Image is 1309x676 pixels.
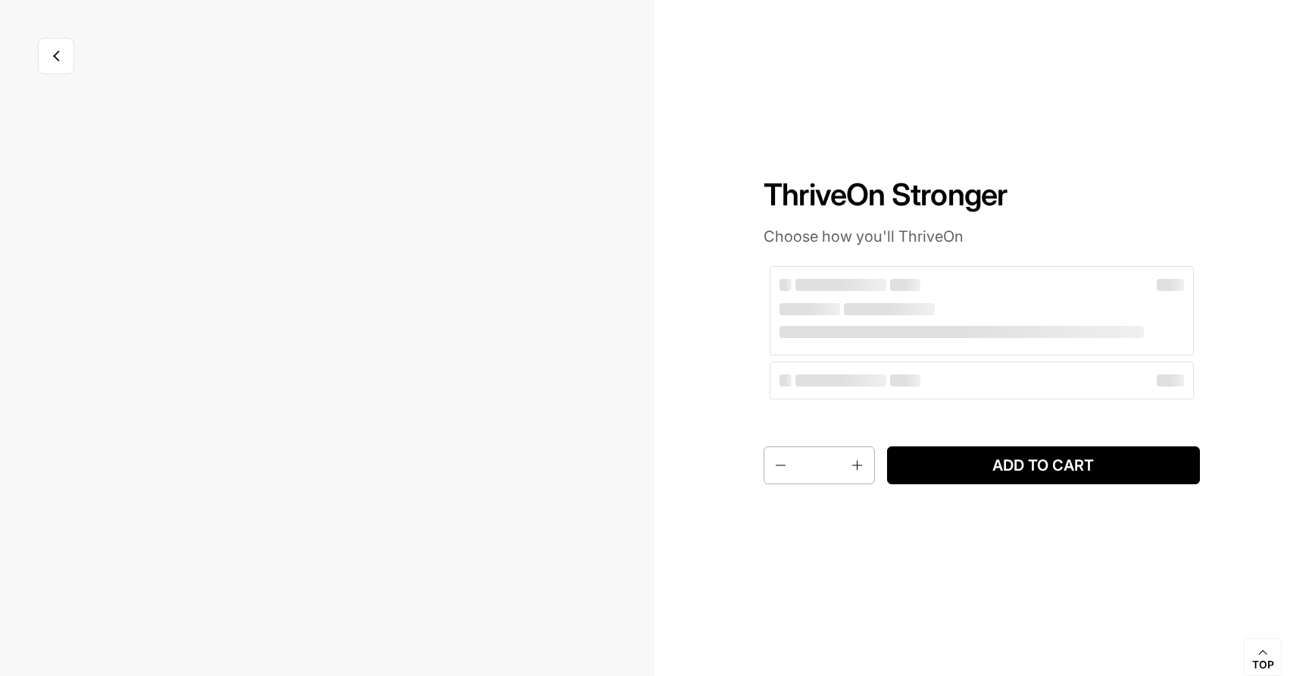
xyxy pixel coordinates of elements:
[1252,659,1274,672] span: Top
[844,447,874,484] button: Increase quantity
[764,177,1200,213] h1: ThriveOn Stronger
[899,456,1188,475] span: Add to cart
[887,446,1200,484] button: Add to cart
[764,227,1200,246] p: Choose how you'll ThriveOn
[764,447,795,484] button: Decrease quantity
